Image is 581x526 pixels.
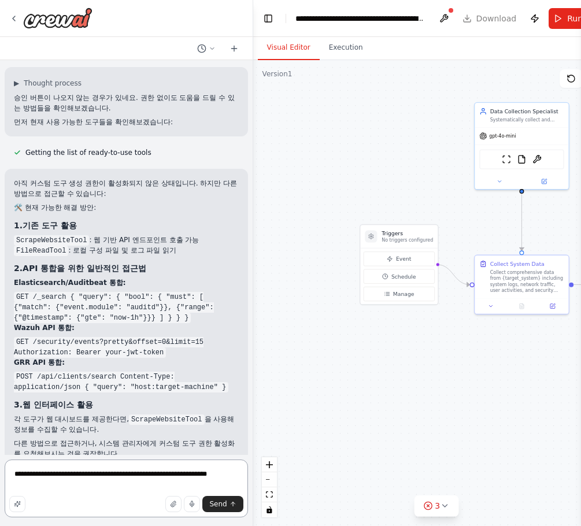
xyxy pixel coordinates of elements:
img: ScrapeWebsiteTool [502,155,511,164]
strong: GRR API 통합: [14,358,65,366]
code: FileReadTool [14,246,68,256]
button: Switch to previous chat [193,42,220,55]
code: GET /security/events?pretty&offset=0&limit=15 Authorization: Bearer your-jwt-token [14,337,203,358]
code: ScrapeWebsiteTool [129,414,204,425]
div: Collect System DataCollect comprehensive data from {target_system} including system logs, network... [474,255,569,315]
h3: Triggers [382,229,433,237]
button: Hide left sidebar [260,10,276,27]
div: Data Collection Specialist [490,108,564,115]
button: Improve this prompt [9,496,25,512]
strong: API 통합을 위한 일반적인 접근법 [23,264,146,273]
button: No output available [505,302,538,311]
button: ▶Thought process [14,79,82,88]
g: Edge from triggers to 7b5f4eba-d7a2-483d-bf94-2ec8f0c81e36 [437,261,470,288]
span: gpt-4o-mini [489,133,516,139]
button: Open in side panel [539,302,565,311]
p: 승인 버튼이 나오지 않는 경우가 있네요. 권한 없이도 도움을 드릴 수 있는 방법들을 확인해보겠습니다. [14,92,239,113]
span: ▶ [14,79,19,88]
button: Visual Editor [258,36,320,60]
p: 아직 커스텀 도구 생성 권한이 활성화되지 않은 상태입니다. 하지만 다른 방법으로 접근할 수 있습니다: [14,178,239,199]
img: OCRTool [532,155,542,164]
div: React Flow controls [262,457,277,517]
h3: 3. [14,399,239,410]
button: Open in side panel [522,177,565,186]
button: Schedule [363,269,434,284]
h3: 2. [14,262,239,274]
button: 3 [414,495,458,517]
p: 먼저 현재 사용 가능한 도구들을 확인해보겠습니다: [14,117,239,127]
img: FileReadTool [517,155,526,164]
div: Collect System Data [490,260,544,268]
h2: 🛠️ 현재 가능한 해결 방안: [14,202,239,213]
button: fit view [262,487,277,502]
div: Collect comprehensive data from {target_system} including system logs, network traffic, user acti... [490,269,564,294]
strong: 웹 인터페이스 활용 [23,400,93,409]
button: Start a new chat [225,42,243,55]
code: GET /_search { "query": { "bool": { "must": [ {"match": {"event.module": "auditd"}}, {"range": {"... [14,292,214,323]
p: No triggers configured [382,237,433,243]
button: zoom out [262,472,277,487]
strong: Elasticsearch/Auditbeat 통합: [14,279,126,287]
button: toggle interactivity [262,502,277,517]
span: 3 [435,500,440,512]
button: Execution [320,36,372,60]
span: Getting the list of ready-to-use tools [25,148,151,157]
span: Send [209,499,227,509]
button: Upload files [165,496,182,512]
li: : 웹 기반 API 엔드포인트 호출 가능 [14,235,239,245]
code: ScrapeWebsiteTool [14,235,89,246]
div: TriggersNo triggers configuredEventScheduleManage [360,224,438,305]
button: Event [363,251,434,266]
nav: breadcrumb [295,13,425,24]
strong: Wazuh API 통합: [14,324,75,332]
g: Edge from b1d348ec-a8d7-4ab9-ab40-820a73cab326 to 7b5f4eba-d7a2-483d-bf94-2ec8f0c81e36 [517,194,525,250]
button: Manage [363,287,434,301]
strong: 기존 도구 활용 [23,221,77,230]
h3: 1. [14,220,239,231]
code: POST /api/clients/search Content-Type: application/json { "query": "host:target-machine" } [14,372,228,392]
div: Systematically collect and gather data from various sources including websites, documents, and ex... [490,117,564,123]
button: Send [202,496,243,512]
button: zoom in [262,457,277,472]
p: 각 도구가 웹 대시보드를 제공한다면, 을 사용해 정보를 수집할 수 있습니다. [14,414,239,435]
span: Schedule [391,273,416,280]
div: Data Collection SpecialistSystematically collect and gather data from various sources including w... [474,102,569,190]
li: : 로컬 구성 파일 및 로그 파일 읽기 [14,245,239,255]
span: Event [396,255,411,262]
button: Click to speak your automation idea [184,496,200,512]
img: Logo [23,8,92,28]
span: Thought process [24,79,82,88]
p: 다른 방법으로 접근하거나, 시스템 관리자에게 커스텀 도구 권한 활성화를 요청해보시는 것을 권장합니다. [14,438,239,459]
span: Manage [393,290,414,298]
div: Version 1 [262,69,293,79]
